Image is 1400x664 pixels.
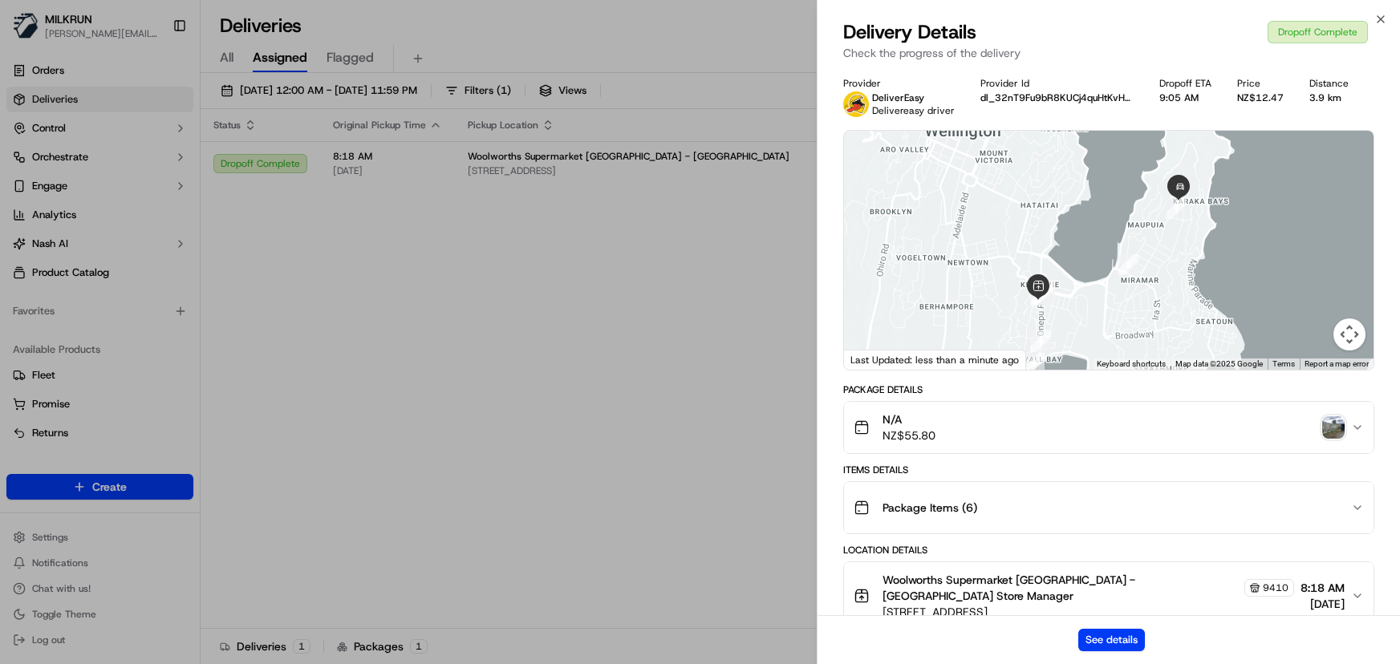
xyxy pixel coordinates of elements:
button: Map camera controls [1333,318,1366,350]
div: NZ$12.47 [1237,91,1284,104]
span: Map data ©2025 Google [1175,359,1263,368]
span: Delivery Details [843,19,976,45]
span: [DATE] [1301,596,1345,612]
span: 8:18 AM [1301,580,1345,596]
div: 8 [1118,254,1139,275]
div: Dropoff ETA [1159,77,1211,90]
div: Location Details [843,544,1374,557]
a: Terms (opens in new tab) [1272,359,1295,368]
button: dl_32nT9Fu9bR8KUCj4quHtKvHZT1j [980,91,1134,104]
button: Package Items (6) [844,482,1374,533]
span: N/A [883,411,935,427]
span: NZ$55.80 [883,427,935,443]
button: See details [1078,629,1145,651]
button: Keyboard shortcuts [1097,358,1166,370]
span: 9410 [1263,581,1288,594]
span: Delivereasy driver [872,104,955,117]
div: Package Details [843,383,1374,396]
div: 3.9 km [1309,91,1349,104]
div: 7 [1034,282,1055,303]
button: Woolworths Supermarket [GEOGRAPHIC_DATA] - [GEOGRAPHIC_DATA] Store Manager9410[STREET_ADDRESS]8:1... [844,562,1374,630]
div: Provider Id [980,77,1134,90]
span: Woolworths Supermarket [GEOGRAPHIC_DATA] - [GEOGRAPHIC_DATA] Store Manager [883,572,1241,604]
span: [STREET_ADDRESS] [883,604,1294,620]
div: 9 [1166,198,1187,219]
a: Report a map error [1305,359,1369,368]
div: 9:05 AM [1159,91,1211,104]
div: Distance [1309,77,1349,90]
img: Google [848,349,901,370]
img: photo_proof_of_delivery image [1322,416,1345,439]
img: delivereasy_logo.png [843,91,869,117]
div: Items Details [843,464,1374,476]
a: Open this area in Google Maps (opens a new window) [848,349,901,370]
div: Provider [843,77,955,90]
p: Check the progress of the delivery [843,45,1374,61]
p: DeliverEasy [872,91,955,104]
div: 4 [1030,331,1051,352]
div: 3 [1024,353,1045,374]
span: Package Items ( 6 ) [883,500,977,516]
div: Price [1237,77,1284,90]
div: Last Updated: less than a minute ago [844,350,1026,370]
button: N/ANZ$55.80photo_proof_of_delivery image [844,402,1374,453]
